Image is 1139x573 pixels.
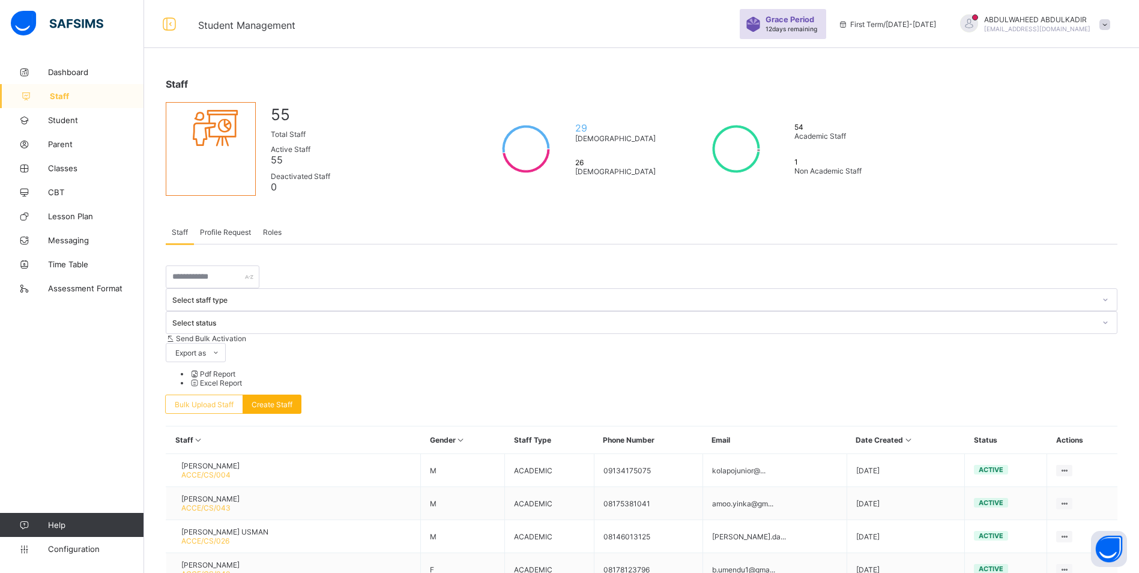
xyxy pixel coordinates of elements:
td: [DATE] [847,520,964,553]
span: [PERSON_NAME] [181,461,240,470]
td: ACADEMIC [505,454,594,487]
td: M [421,487,505,520]
span: active [979,532,1003,540]
th: Staff Type [505,426,594,454]
span: Deactivated Staff [271,172,463,181]
i: Sort in Ascending Order [903,435,913,444]
span: Dashboard [48,67,144,77]
td: [DATE] [847,487,964,520]
span: 55 [271,105,463,124]
span: 26 [575,158,661,167]
td: M [421,454,505,487]
span: Configuration [48,544,144,554]
span: Student [48,115,144,125]
div: Select status [172,318,1095,327]
th: Staff [166,426,421,454]
span: 29 [575,122,661,134]
th: Actions [1047,426,1117,454]
div: ABDULWAHEEDABDULKADIR [948,14,1116,34]
span: Create Staff [252,400,292,409]
span: Lesson Plan [48,211,144,221]
li: dropdown-list-item-null-1 [190,378,1117,387]
span: active [979,465,1003,474]
span: Academic Staff [794,132,871,141]
span: [PERSON_NAME] [181,494,240,503]
span: 55 [271,154,463,166]
div: Select staff type [172,296,1095,305]
span: ACCE/CS/043 [181,503,231,512]
span: [DEMOGRAPHIC_DATA] [575,134,661,143]
img: safsims [11,11,103,36]
span: Classes [48,163,144,173]
span: Assessment Format [48,283,144,293]
th: Phone Number [594,426,702,454]
span: Active Staff [271,145,463,154]
span: Messaging [48,235,144,245]
td: ACADEMIC [505,520,594,553]
span: Non Academic Staff [794,166,871,175]
th: Gender [421,426,505,454]
td: 08146013125 [594,520,702,553]
img: sticker-purple.71386a28dfed39d6af7621340158ba97.svg [746,17,761,32]
span: active [979,499,1003,507]
span: 12 days remaining [766,25,817,32]
span: active [979,565,1003,573]
span: Staff [50,91,144,101]
span: session/term information [838,20,936,29]
td: amoo.yinka@gm... [702,487,847,520]
span: [PERSON_NAME] USMAN [181,527,268,536]
span: Send Bulk Activation [176,334,246,343]
span: Roles [263,228,282,237]
span: [EMAIL_ADDRESS][DOMAIN_NAME] [984,25,1090,32]
th: Date Created [847,426,964,454]
span: Student Management [198,19,295,31]
td: kolapojunior@... [702,454,847,487]
span: Staff [166,78,188,90]
span: Staff [172,228,188,237]
span: Grace Period [766,15,814,24]
span: Parent [48,139,144,149]
span: 0 [271,181,463,193]
span: Export as [175,348,206,357]
span: ACCE/CS/026 [181,536,229,545]
div: Total Staff [268,127,466,142]
span: ABDULWAHEED ABDULKADIR [984,15,1090,24]
td: 08175381041 [594,487,702,520]
th: Status [965,426,1047,454]
td: [DATE] [847,454,964,487]
li: dropdown-list-item-null-0 [190,369,1117,378]
span: ACCE/CS/004 [181,470,231,479]
span: Time Table [48,259,144,269]
span: 1 [794,157,871,166]
td: ACADEMIC [505,487,594,520]
span: Help [48,520,144,530]
span: Profile Request [200,228,251,237]
button: Open asap [1091,531,1127,567]
span: [DEMOGRAPHIC_DATA] [575,167,661,176]
span: 54 [794,123,871,132]
td: [PERSON_NAME].da... [702,520,847,553]
th: Email [702,426,847,454]
span: [PERSON_NAME] [181,560,240,569]
span: CBT [48,187,144,197]
td: M [421,520,505,553]
i: Sort in Ascending Order [456,435,466,444]
span: Bulk Upload Staff [175,400,234,409]
td: 09134175075 [594,454,702,487]
i: Sort in Ascending Order [193,435,204,444]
